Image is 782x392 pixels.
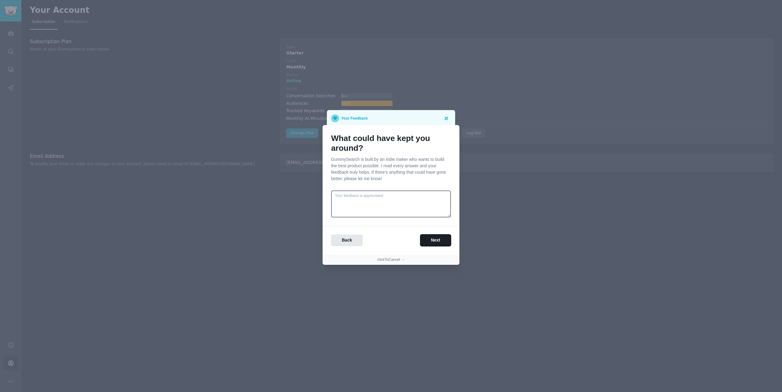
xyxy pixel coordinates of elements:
button: Back [331,235,363,246]
h1: What could have kept you around? [331,134,451,153]
button: Next [420,235,451,246]
button: clickToCancel → [377,257,405,263]
p: GummySearch is built by an indie maker who wants to build the best product possible. I read every... [331,156,451,182]
p: Your Feedback [341,114,368,122]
